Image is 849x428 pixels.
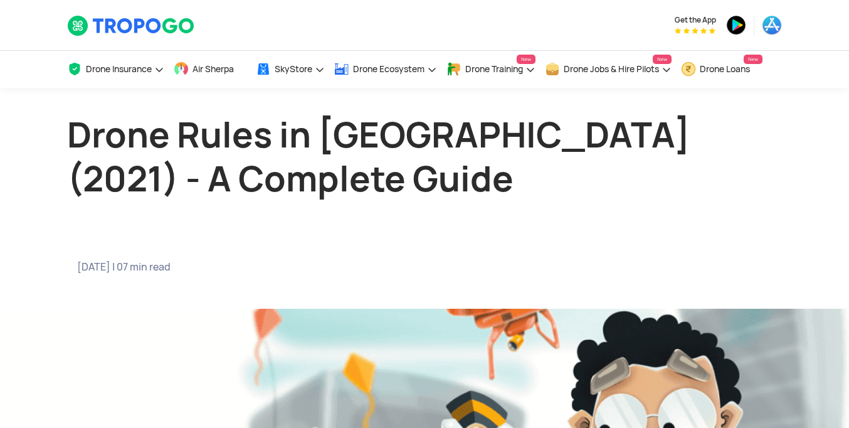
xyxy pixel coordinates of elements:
[700,64,750,74] span: Drone Loans
[545,51,672,88] a: Drone Jobs & Hire PilotsNew
[446,51,535,88] a: Drone TrainingNew
[353,64,424,74] span: Drone Ecosystem
[334,51,437,88] a: Drone Ecosystem
[256,51,325,88] a: SkyStore
[517,55,535,64] span: New
[762,15,782,35] img: ic_appstore.png
[726,15,746,35] img: ic_playstore.png
[564,64,659,74] span: Drone Jobs & Hire Pilots
[681,51,762,88] a: Drone LoansNew
[67,51,164,88] a: Drone Insurance
[675,15,716,25] span: Get the App
[653,55,672,64] span: New
[675,28,715,34] img: App Raking
[67,113,782,201] h1: Drone Rules in [GEOGRAPHIC_DATA] (2021) - A Complete Guide
[744,55,762,64] span: New
[77,261,405,274] span: [DATE] | 07 min read
[67,15,196,36] img: TropoGo Logo
[465,64,523,74] span: Drone Training
[275,64,312,74] span: SkyStore
[174,51,246,88] a: Air Sherpa
[86,64,152,74] span: Drone Insurance
[192,64,234,74] span: Air Sherpa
